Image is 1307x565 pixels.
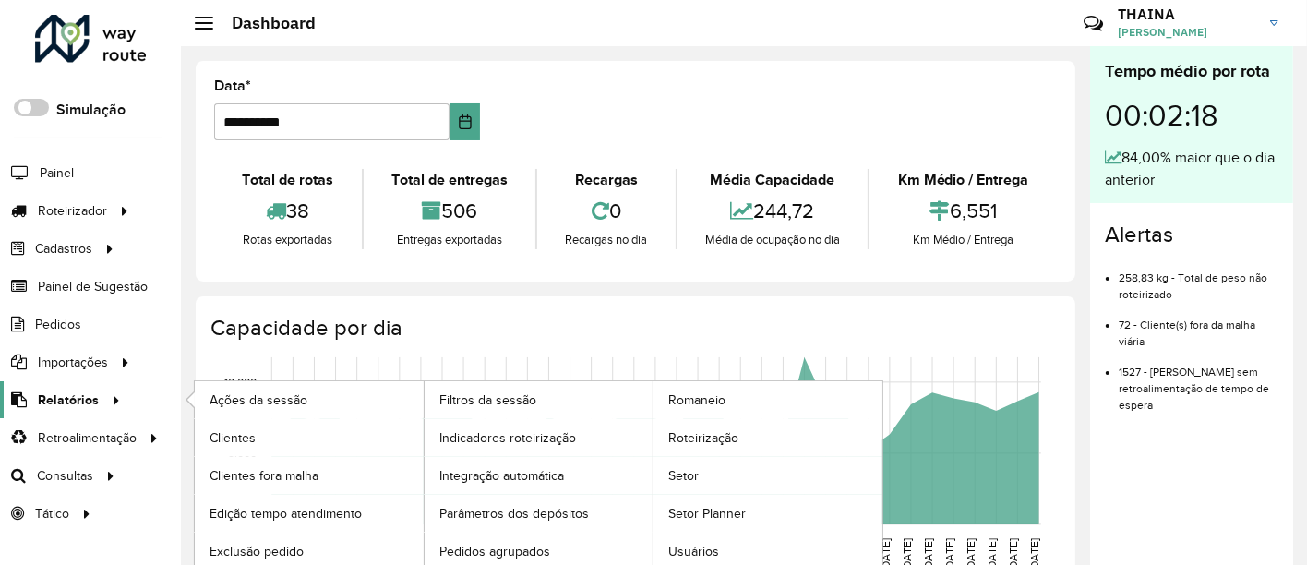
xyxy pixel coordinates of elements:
a: Clientes [195,419,424,456]
div: 6,551 [874,191,1052,231]
span: Pedidos [35,315,81,334]
span: Edição tempo atendimento [210,504,362,523]
span: Consultas [37,466,93,486]
span: Exclusão pedido [210,542,304,561]
span: Retroalimentação [38,428,137,448]
div: 0 [542,191,671,231]
h4: Capacidade por dia [210,315,1057,342]
div: Km Médio / Entrega [874,169,1052,191]
span: Setor Planner [668,504,746,523]
span: Ações da sessão [210,391,307,410]
li: 258,83 kg - Total de peso não roteirizado [1119,256,1278,303]
span: Tático [35,504,69,523]
div: 84,00% maior que o dia anterior [1105,147,1278,191]
span: Roteirização [668,428,738,448]
span: Parâmetros dos depósitos [439,504,589,523]
a: Integração automática [425,457,653,494]
span: Filtros da sessão [439,391,536,410]
span: Clientes fora malha [210,466,318,486]
div: Km Médio / Entrega [874,231,1052,249]
a: Indicadores roteirização [425,419,653,456]
li: 1527 - [PERSON_NAME] sem retroalimentação de tempo de espera [1119,350,1278,414]
span: Usuários [668,542,719,561]
a: Roteirização [653,419,882,456]
span: Clientes [210,428,256,448]
a: Clientes fora malha [195,457,424,494]
span: Importações [38,353,108,372]
span: Relatórios [38,391,99,410]
div: 244,72 [682,191,864,231]
div: Média Capacidade [682,169,864,191]
button: Choose Date [450,103,480,140]
label: Data [214,75,251,97]
div: Tempo médio por rota [1105,59,1278,84]
div: 506 [368,191,532,231]
div: Total de entregas [368,169,532,191]
div: Rotas exportadas [219,231,357,249]
label: Simulação [56,99,126,121]
span: Painel [40,163,74,183]
h2: Dashboard [213,13,316,33]
span: Roteirizador [38,201,107,221]
div: Recargas no dia [542,231,671,249]
a: Edição tempo atendimento [195,495,424,532]
a: Filtros da sessão [425,381,653,418]
a: Parâmetros dos depósitos [425,495,653,532]
span: Romaneio [668,391,725,410]
text: 10,000 [224,376,257,388]
div: Recargas [542,169,671,191]
span: [PERSON_NAME] [1118,24,1256,41]
div: Total de rotas [219,169,357,191]
h3: THAINA [1118,6,1256,23]
span: Setor [668,466,699,486]
a: Romaneio [653,381,882,418]
span: Painel de Sugestão [38,277,148,296]
a: Ações da sessão [195,381,424,418]
a: Contato Rápido [1073,4,1113,43]
div: 00:02:18 [1105,84,1278,147]
div: 38 [219,191,357,231]
h4: Alertas [1105,222,1278,248]
li: 72 - Cliente(s) fora da malha viária [1119,303,1278,350]
span: Cadastros [35,239,92,258]
span: Indicadores roteirização [439,428,576,448]
div: Média de ocupação no dia [682,231,864,249]
span: Pedidos agrupados [439,542,550,561]
div: Entregas exportadas [368,231,532,249]
span: Integração automática [439,466,564,486]
a: Setor Planner [653,495,882,532]
a: Setor [653,457,882,494]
